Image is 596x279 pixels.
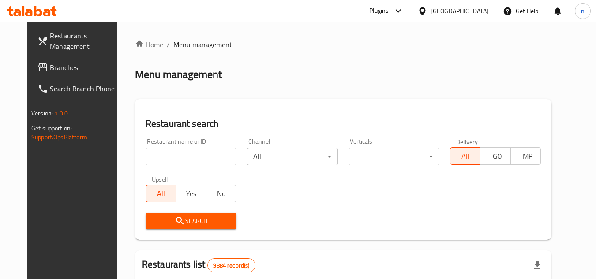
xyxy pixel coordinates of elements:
span: Version: [31,108,53,119]
button: All [450,147,480,165]
div: [GEOGRAPHIC_DATA] [431,6,489,16]
button: TGO [480,147,510,165]
button: Search [146,213,236,229]
h2: Restaurant search [146,117,541,130]
span: Restaurants Management [50,30,120,52]
label: Delivery [456,138,478,145]
div: All [247,148,338,165]
span: 1.0.0 [54,108,68,119]
span: Search [153,216,229,227]
a: Restaurants Management [30,25,127,57]
a: Branches [30,57,127,78]
h2: Restaurants list [142,258,255,272]
h2: Menu management [135,67,222,82]
span: 9884 record(s) [208,261,255,270]
div: Plugins [369,6,389,16]
span: Yes [180,187,202,200]
div: Export file [527,255,548,276]
span: All [150,187,172,200]
span: All [454,150,477,163]
button: TMP [510,147,541,165]
span: No [210,187,233,200]
span: TMP [514,150,537,163]
div: Total records count [207,258,255,272]
span: Branches [50,62,120,73]
span: n [581,6,585,16]
a: Home [135,39,163,50]
button: Yes [176,185,206,202]
a: Support.OpsPlatform [31,131,87,143]
input: Search for restaurant name or ID.. [146,148,236,165]
span: Menu management [173,39,232,50]
label: Upsell [152,176,168,182]
span: Get support on: [31,123,72,134]
li: / [167,39,170,50]
span: Search Branch Phone [50,83,120,94]
nav: breadcrumb [135,39,551,50]
a: Search Branch Phone [30,78,127,99]
button: No [206,185,236,202]
span: TGO [484,150,507,163]
div: ​ [349,148,439,165]
button: All [146,185,176,202]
